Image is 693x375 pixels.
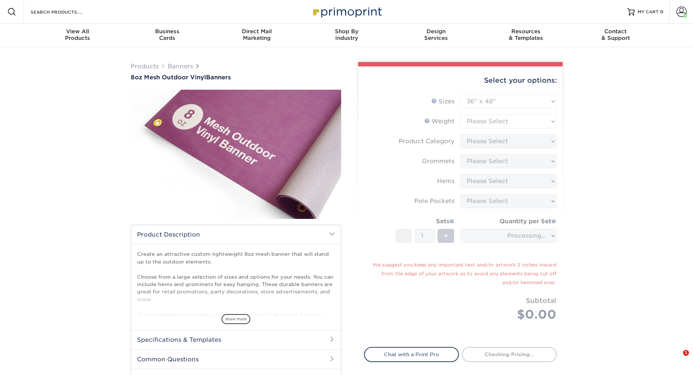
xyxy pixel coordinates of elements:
span: Direct Mail [212,28,302,35]
a: 8oz Mesh Outdoor VinylBanners [131,74,341,81]
h2: Common Questions [131,350,341,369]
a: Shop ByIndustry [302,24,391,47]
a: Resources& Templates [481,24,571,47]
img: 8oz Mesh Outdoor Vinyl 01 [131,82,341,227]
div: Products [33,28,123,41]
img: Primoprint [310,4,384,20]
a: View AllProducts [33,24,123,47]
span: MY CART [638,9,659,15]
a: Products [131,63,159,70]
span: Resources [481,28,571,35]
span: 0 [660,9,663,14]
span: 1 [683,350,689,356]
h2: Specifications & Templates [131,330,341,349]
a: Chat with a Print Pro [364,347,459,362]
div: & Support [571,28,661,41]
div: Services [391,28,481,41]
a: Contact& Support [571,24,661,47]
span: Business [122,28,212,35]
iframe: Intercom live chat [668,350,686,368]
a: Banners [168,63,193,70]
a: Direct MailMarketing [212,24,302,47]
div: Industry [302,28,391,41]
a: DesignServices [391,24,481,47]
iframe: Google Customer Reviews [2,352,63,372]
a: Checking Pricing... [462,347,557,362]
span: Contact [571,28,661,35]
div: & Templates [481,28,571,41]
span: 8oz Mesh Outdoor Vinyl [131,74,206,81]
div: Marketing [212,28,302,41]
span: show more [222,314,250,324]
input: SEARCH PRODUCTS..... [30,7,102,16]
h1: Banners [131,74,341,81]
span: Shop By [302,28,391,35]
span: View All [33,28,123,35]
a: BusinessCards [122,24,212,47]
div: Select your options: [364,66,557,94]
div: Cards [122,28,212,41]
span: Design [391,28,481,35]
h2: Product Description [131,225,341,244]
